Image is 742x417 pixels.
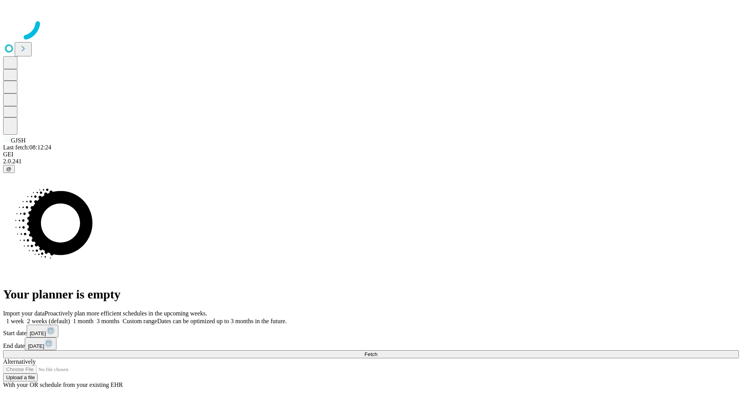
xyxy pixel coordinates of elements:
[3,373,38,381] button: Upload a file
[364,351,377,357] span: Fetch
[3,165,15,173] button: @
[73,318,94,324] span: 1 month
[27,318,70,324] span: 2 weeks (default)
[3,381,123,388] span: With your OR schedule from your existing EHR
[45,310,207,317] span: Proactively plan more efficient schedules in the upcoming weeks.
[157,318,287,324] span: Dates can be optimized up to 3 months in the future.
[27,325,58,337] button: [DATE]
[97,318,119,324] span: 3 months
[123,318,157,324] span: Custom range
[25,337,56,350] button: [DATE]
[30,331,46,336] span: [DATE]
[6,166,12,172] span: @
[3,325,739,337] div: Start date
[3,151,739,158] div: GEI
[3,158,739,165] div: 2.0.241
[28,343,44,349] span: [DATE]
[3,144,51,151] span: Last fetch: 08:12:24
[11,137,26,144] span: GJSH
[3,337,739,350] div: End date
[3,350,739,358] button: Fetch
[3,287,739,302] h1: Your planner is empty
[3,310,45,317] span: Import your data
[6,318,24,324] span: 1 week
[3,358,36,365] span: Alternatively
